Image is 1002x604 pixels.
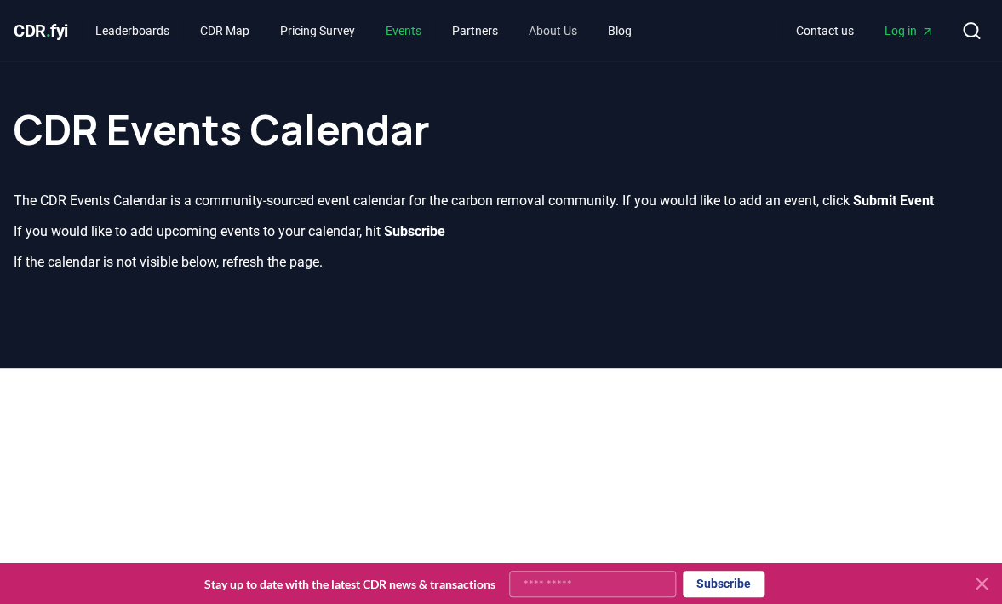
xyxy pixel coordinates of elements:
[384,223,445,239] b: Subscribe
[885,22,934,39] span: Log in
[82,15,645,46] nav: Main
[515,15,591,46] a: About Us
[853,193,934,209] b: Submit Event
[372,15,435,46] a: Events
[14,221,988,242] p: If you would like to add upcoming events to your calendar, hit
[782,15,867,46] a: Contact us
[14,19,68,43] a: CDR.fyi
[594,15,645,46] a: Blog
[438,15,512,46] a: Partners
[871,15,948,46] a: Log in
[14,75,988,150] h1: CDR Events Calendar
[14,191,988,211] p: The CDR Events Calendar is a community-sourced event calendar for the carbon removal community. I...
[782,15,948,46] nav: Main
[46,20,51,41] span: .
[186,15,263,46] a: CDR Map
[14,252,988,273] p: If the calendar is not visible below, refresh the page.
[266,15,369,46] a: Pricing Survey
[14,20,68,41] span: CDR fyi
[82,15,183,46] a: Leaderboards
